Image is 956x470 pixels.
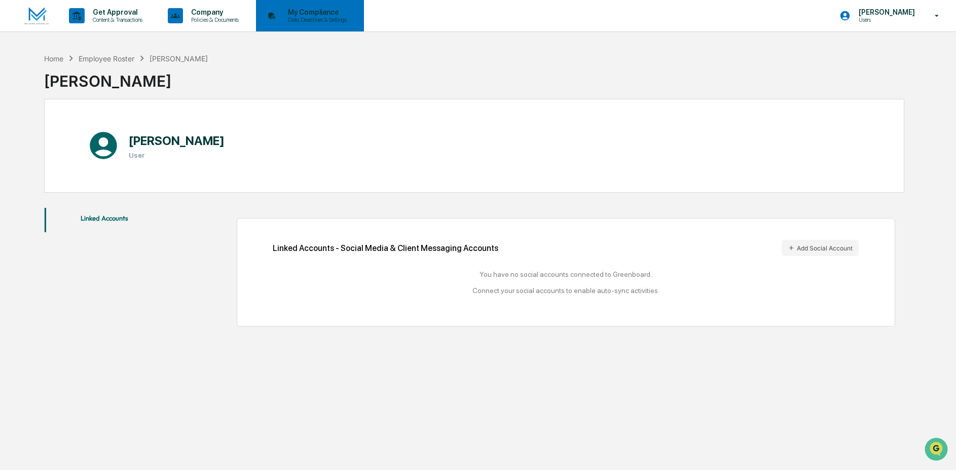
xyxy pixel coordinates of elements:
p: Data, Deadlines & Settings [280,16,352,23]
button: Add Social Account [782,240,859,256]
p: Company [183,8,244,16]
a: 🖐️Preclearance [6,124,69,142]
div: 🖐️ [10,129,18,137]
img: 1746055101610-c473b297-6a78-478c-a979-82029cc54cd1 [10,78,28,96]
div: We're available if you need us! [34,88,128,96]
p: Users [851,16,920,23]
p: Get Approval [85,8,148,16]
span: Data Lookup [20,147,64,157]
span: Preclearance [20,128,65,138]
p: How can we help? [10,21,185,38]
p: Content & Transactions [85,16,148,23]
h3: User [129,151,225,159]
p: My Compliance [280,8,352,16]
div: 🗄️ [73,129,82,137]
span: Attestations [84,128,126,138]
div: secondary tabs example [45,208,165,232]
img: logo [24,7,49,25]
div: 🔎 [10,148,18,156]
div: Linked Accounts - Social Media & Client Messaging Accounts [273,240,859,256]
iframe: Open customer support [924,437,951,464]
button: Start new chat [172,81,185,93]
div: [PERSON_NAME] [44,64,208,90]
div: [PERSON_NAME] [150,54,208,63]
button: Linked Accounts [45,208,165,232]
div: You have no social accounts connected to Greenboard. Connect your social accounts to enable auto-... [273,270,859,295]
p: [PERSON_NAME] [851,8,920,16]
div: Home [44,54,63,63]
div: Start new chat [34,78,166,88]
div: Employee Roster [79,54,134,63]
p: Policies & Documents [183,16,244,23]
span: Pylon [101,172,123,179]
a: 🔎Data Lookup [6,143,68,161]
a: Powered byPylon [71,171,123,179]
a: 🗄️Attestations [69,124,130,142]
h1: [PERSON_NAME] [129,133,225,148]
